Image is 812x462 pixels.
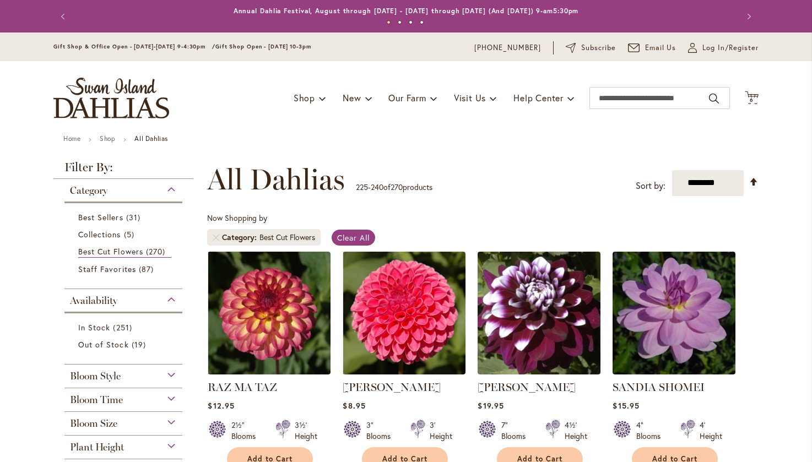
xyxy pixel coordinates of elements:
[750,96,754,104] span: 6
[78,322,110,333] span: In Stock
[337,232,370,243] span: Clear All
[478,381,576,394] a: [PERSON_NAME]
[454,92,486,104] span: Visit Us
[295,420,317,442] div: 3½' Height
[124,229,137,240] span: 5
[53,78,169,118] a: store logo
[478,252,600,374] img: Ryan C
[208,381,277,394] a: RAZ MA TAZ
[207,213,267,223] span: Now Shopping by
[398,20,402,24] button: 2 of 4
[688,42,759,53] a: Log In/Register
[478,366,600,377] a: Ryan C
[745,91,759,106] button: 6
[146,246,168,257] span: 270
[78,211,171,223] a: Best Sellers
[581,42,616,53] span: Subscribe
[63,134,80,143] a: Home
[70,394,123,406] span: Bloom Time
[259,232,315,243] div: Best Cut Flowers
[70,295,117,307] span: Availability
[343,92,361,104] span: New
[420,20,424,24] button: 4 of 4
[613,252,735,374] img: SANDIA SHOMEI
[501,420,532,442] div: 7" Blooms
[388,92,426,104] span: Our Farm
[208,252,331,374] img: RAZ MA TAZ
[613,381,705,394] a: SANDIA SHOMEI
[78,229,121,240] span: Collections
[332,230,375,246] a: Clear All
[78,246,171,258] a: Best Cut Flowers
[628,42,676,53] a: Email Us
[53,43,215,50] span: Gift Shop & Office Open - [DATE]-[DATE] 9-4:30pm /
[430,420,452,442] div: 3' Height
[70,370,121,382] span: Bloom Style
[213,234,219,241] a: Remove Category Best Cut Flowers
[215,43,311,50] span: Gift Shop Open - [DATE] 10-3pm
[371,182,383,192] span: 240
[513,92,564,104] span: Help Center
[134,134,168,143] strong: All Dahlias
[113,322,134,333] span: 251
[700,420,722,442] div: 4' Height
[139,263,156,275] span: 87
[78,212,123,222] span: Best Sellers
[78,322,171,333] a: In Stock 251
[222,232,259,243] span: Category
[53,161,193,179] strong: Filter By:
[231,420,262,442] div: 2½" Blooms
[70,184,107,197] span: Category
[78,263,171,275] a: Staff Favorites
[636,420,667,442] div: 4" Blooms
[478,400,504,411] span: $19.95
[78,264,136,274] span: Staff Favorites
[613,366,735,377] a: SANDIA SHOMEI
[356,182,368,192] span: 225
[702,42,759,53] span: Log In/Register
[613,400,639,411] span: $15.95
[474,42,541,53] a: [PHONE_NUMBER]
[343,366,465,377] a: REBECCA LYNN
[207,163,345,196] span: All Dahlias
[208,366,331,377] a: RAZ MA TAZ
[132,339,149,350] span: 19
[78,339,171,350] a: Out of Stock 19
[343,381,441,394] a: [PERSON_NAME]
[53,6,75,28] button: Previous
[737,6,759,28] button: Next
[387,20,391,24] button: 1 of 4
[78,339,129,350] span: Out of Stock
[636,176,665,196] label: Sort by:
[565,420,587,442] div: 4½' Height
[294,92,315,104] span: Shop
[366,420,397,442] div: 3" Blooms
[78,229,171,240] a: Collections
[126,211,143,223] span: 31
[70,417,117,430] span: Bloom Size
[208,400,234,411] span: $12.95
[391,182,403,192] span: 270
[343,252,465,374] img: REBECCA LYNN
[645,42,676,53] span: Email Us
[78,246,143,257] span: Best Cut Flowers
[234,7,579,15] a: Annual Dahlia Festival, August through [DATE] - [DATE] through [DATE] (And [DATE]) 9-am5:30pm
[100,134,115,143] a: Shop
[343,400,365,411] span: $8.95
[356,178,432,196] p: - of products
[566,42,616,53] a: Subscribe
[409,20,413,24] button: 3 of 4
[70,441,124,453] span: Plant Height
